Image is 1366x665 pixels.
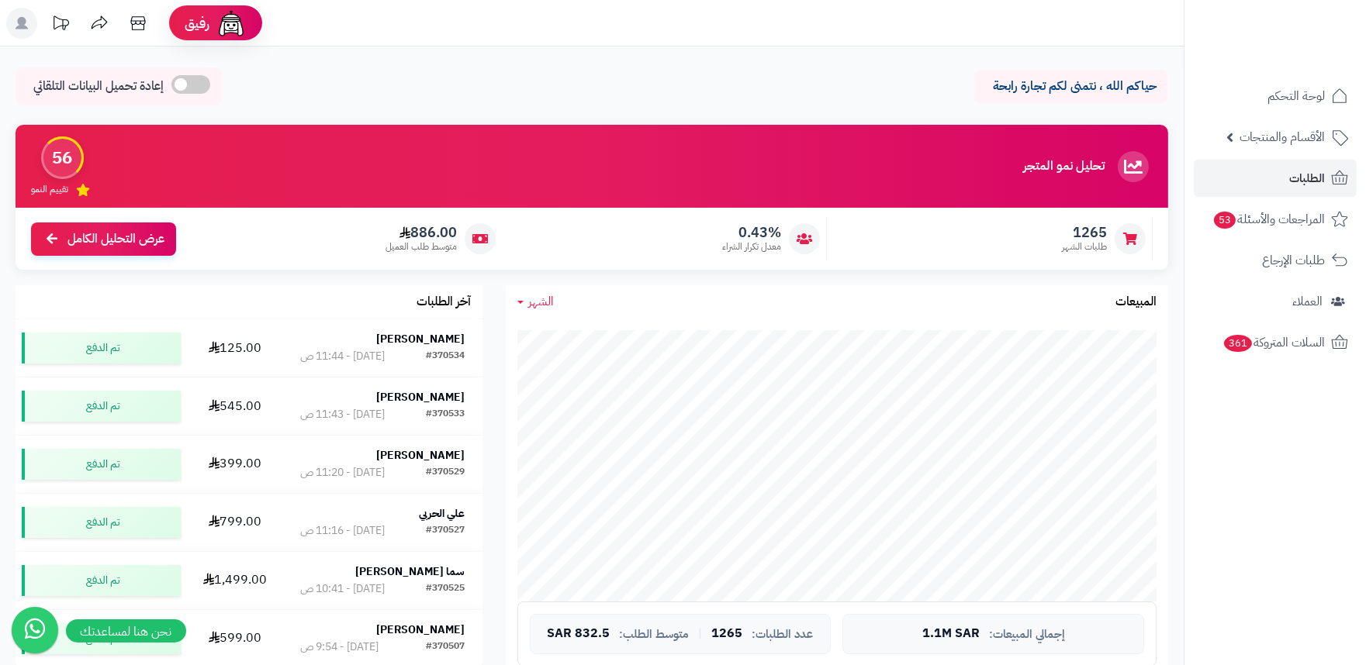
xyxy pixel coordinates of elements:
div: [DATE] - 9:54 ص [300,639,379,655]
span: | [699,628,703,639]
div: #370534 [426,349,465,364]
a: عرض التحليل الكامل [31,222,176,256]
span: طلبات الشهر [1062,240,1107,253]
a: المراجعات والأسئلة53 [1194,201,1357,238]
td: 799.00 [187,494,282,551]
span: الطلبات [1289,167,1325,189]
span: رفيق [185,14,209,33]
div: #370507 [426,639,465,655]
span: المراجعات والأسئلة [1212,208,1325,230]
a: تحديثات المنصة [41,8,80,43]
td: 399.00 [187,436,282,493]
td: 125.00 [187,319,282,377]
span: الشهر [528,292,554,311]
span: لوحة التحكم [1267,85,1325,107]
span: عرض التحليل الكامل [67,230,164,248]
div: [DATE] - 11:43 ص [300,407,385,422]
div: [DATE] - 11:16 ص [300,523,385,539]
span: 1265 [1062,224,1107,241]
span: متوسط طلب العميل [386,240,457,253]
div: #370529 [426,465,465,481]
h3: المبيعات [1115,295,1157,309]
strong: [PERSON_NAME] [376,331,465,347]
span: 1265 [712,627,743,641]
span: 886.00 [386,224,457,241]
a: السلات المتروكة361 [1194,324,1357,361]
div: تم الدفع [22,391,181,422]
td: 1,499.00 [187,552,282,609]
h3: آخر الطلبات [417,295,471,309]
strong: [PERSON_NAME] [376,622,465,638]
a: الشهر [517,293,554,311]
span: الأقسام والمنتجات [1240,126,1325,148]
div: [DATE] - 10:41 ص [300,581,385,597]
span: 53 [1214,212,1236,229]
span: إعادة تحميل البيانات التلقائي [33,78,164,95]
span: عدد الطلبات: [752,628,814,641]
span: 361 [1223,335,1252,353]
strong: علي الحربي [419,505,465,522]
span: إجمالي المبيعات: [989,628,1065,641]
div: #370525 [426,581,465,597]
span: العملاء [1292,291,1323,312]
div: [DATE] - 11:44 ص [300,349,385,364]
img: ai-face.png [216,8,247,39]
div: تم الدفع [22,565,181,596]
img: logo-2.png [1261,35,1351,67]
span: 1.1M SAR [922,627,980,641]
a: الطلبات [1194,160,1357,197]
span: تقييم النمو [31,183,68,196]
div: #370533 [426,407,465,422]
div: تم الدفع [22,332,181,364]
p: حياكم الله ، نتمنى لكم تجارة رابحة [986,78,1157,95]
div: #370527 [426,523,465,539]
span: طلبات الإرجاع [1262,250,1325,271]
strong: سما [PERSON_NAME] [355,563,465,580]
span: 832.5 SAR [548,627,610,641]
span: السلات المتروكة [1222,332,1325,353]
strong: [PERSON_NAME] [376,447,465,463]
span: متوسط الطلب: [620,628,690,641]
h3: تحليل نمو المتجر [1023,160,1105,174]
a: طلبات الإرجاع [1194,242,1357,279]
td: 545.00 [187,377,282,435]
div: [DATE] - 11:20 ص [300,465,385,481]
strong: [PERSON_NAME] [376,389,465,405]
a: العملاء [1194,283,1357,320]
span: 0.43% [722,224,781,241]
div: تم الدفع [22,507,181,538]
a: لوحة التحكم [1194,78,1357,115]
span: معدل تكرار الشراء [722,240,781,253]
div: تم الدفع [22,449,181,480]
